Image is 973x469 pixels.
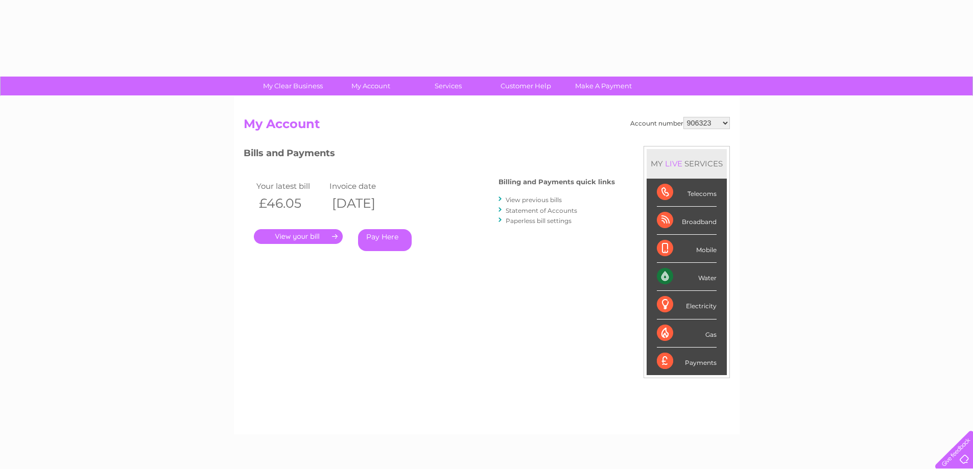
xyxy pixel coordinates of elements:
div: MY SERVICES [647,149,727,178]
div: Mobile [657,235,717,263]
div: Account number [630,117,730,129]
div: Broadband [657,207,717,235]
div: Gas [657,319,717,348]
div: Telecoms [657,179,717,207]
a: Services [406,77,490,95]
a: . [254,229,343,244]
th: [DATE] [327,193,400,214]
h4: Billing and Payments quick links [499,178,615,186]
a: Pay Here [358,229,412,251]
td: Invoice date [327,179,400,193]
a: Make A Payment [561,77,646,95]
a: Paperless bill settings [506,217,572,225]
a: My Clear Business [251,77,335,95]
a: Customer Help [484,77,568,95]
a: My Account [328,77,413,95]
a: Statement of Accounts [506,207,577,214]
td: Your latest bill [254,179,327,193]
div: LIVE [663,159,684,168]
div: Payments [657,348,717,375]
h3: Bills and Payments [244,146,615,164]
th: £46.05 [254,193,327,214]
a: View previous bills [506,196,562,204]
div: Water [657,263,717,291]
div: Electricity [657,291,717,319]
h2: My Account [244,117,730,136]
